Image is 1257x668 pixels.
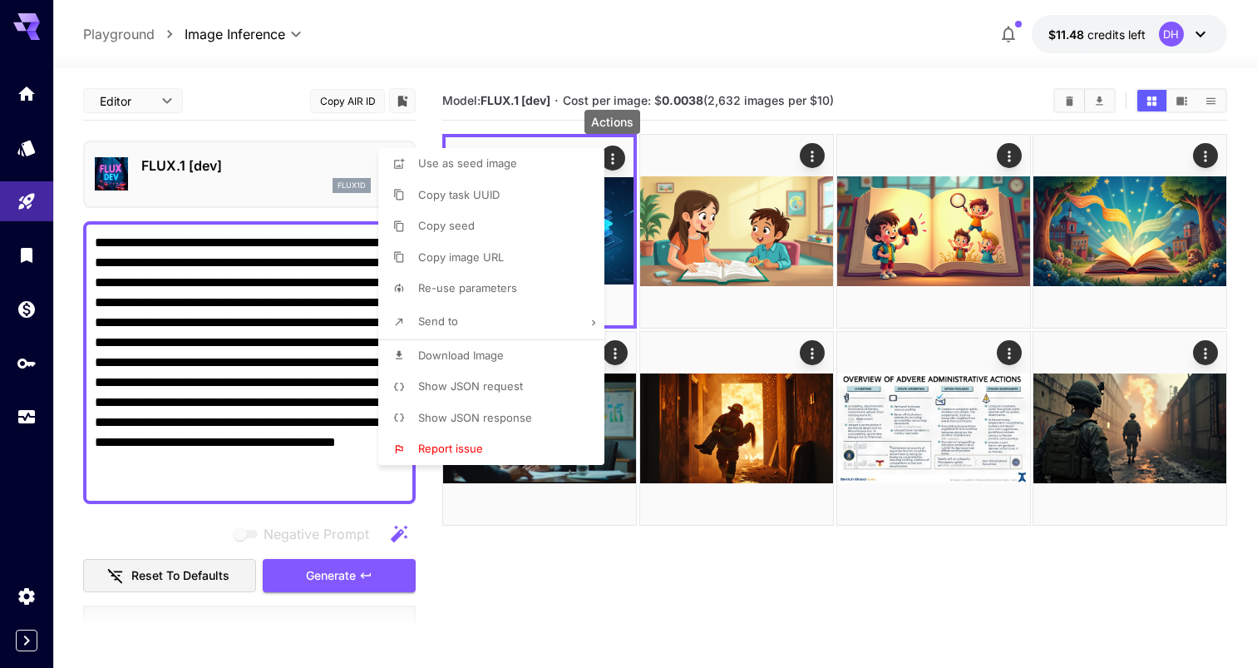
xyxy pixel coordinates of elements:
span: Copy task UUID [418,188,500,201]
span: Report issue [418,442,483,455]
span: Copy seed [418,219,475,232]
span: Download Image [418,349,504,362]
span: Send to [418,314,458,328]
span: Use as seed image [418,156,517,170]
span: Show JSON response [418,411,532,424]
div: Actions [584,110,640,134]
span: Copy image URL [418,250,504,264]
span: Re-use parameters [418,281,517,294]
span: Show JSON request [418,379,523,393]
